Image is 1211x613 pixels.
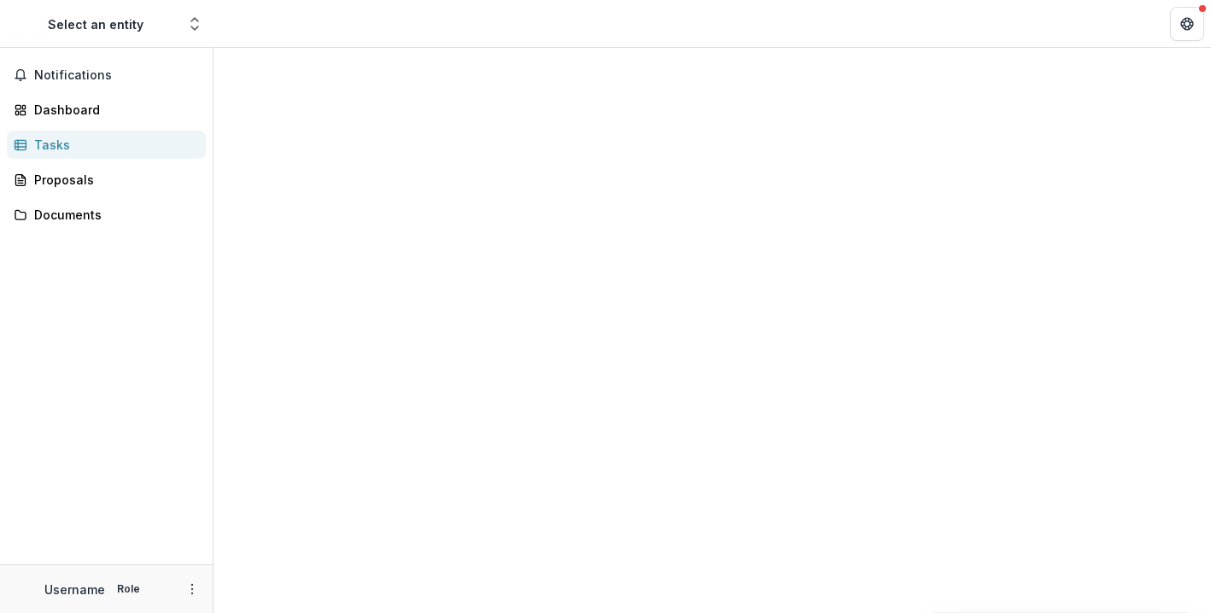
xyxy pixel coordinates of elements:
[7,166,206,194] a: Proposals
[7,201,206,229] a: Documents
[7,131,206,159] a: Tasks
[34,171,192,189] div: Proposals
[7,96,206,124] a: Dashboard
[34,68,199,83] span: Notifications
[1170,7,1204,41] button: Get Help
[44,581,105,598] p: Username
[112,581,145,597] p: Role
[34,101,192,119] div: Dashboard
[7,61,206,89] button: Notifications
[48,15,143,33] div: Select an entity
[34,136,192,154] div: Tasks
[34,206,192,224] div: Documents
[182,579,202,599] button: More
[183,7,207,41] button: Open entity switcher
